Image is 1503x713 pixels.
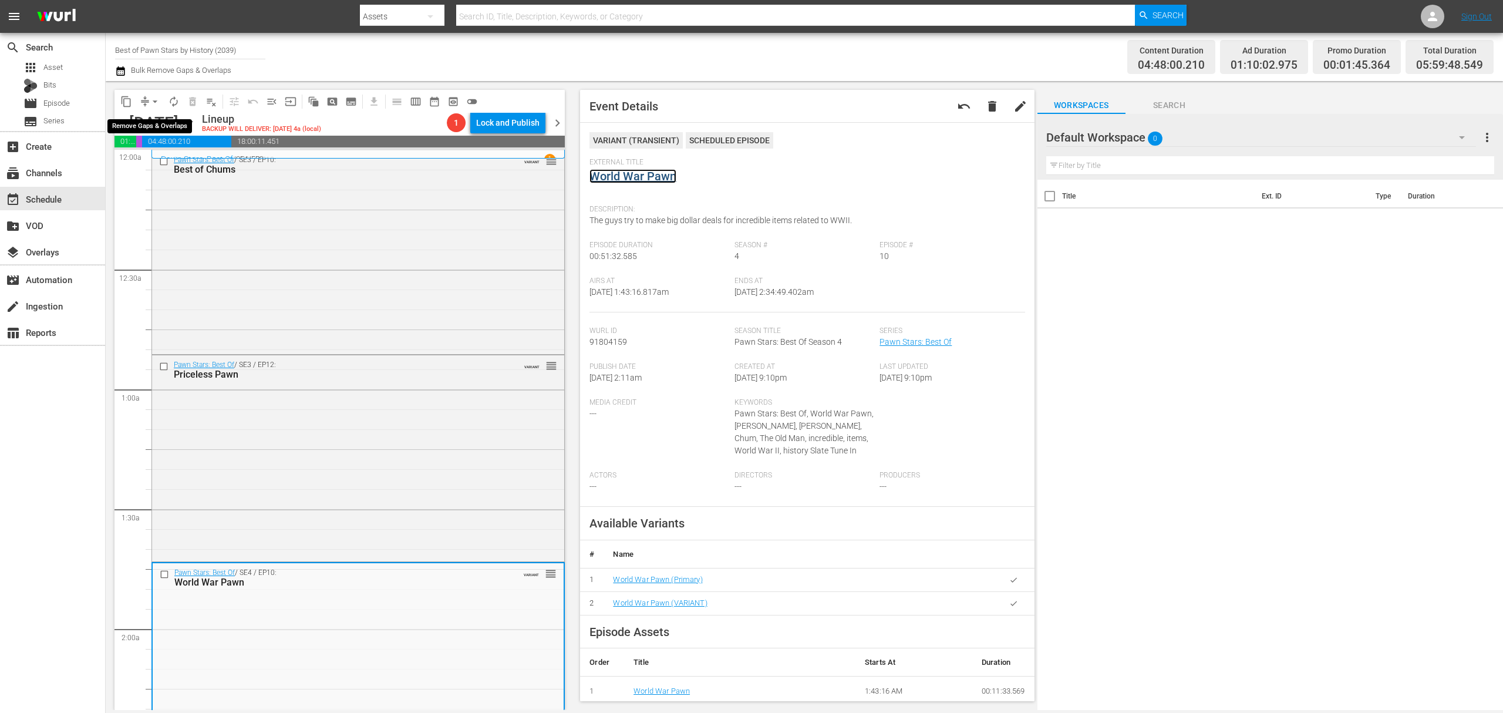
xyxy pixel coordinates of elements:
[174,164,502,175] div: Best of Chums
[1480,123,1494,152] button: more_vert
[174,156,502,175] div: / SE3 / EP10:
[383,90,406,113] span: Day Calendar View
[231,136,565,147] span: 18:00:11.451
[429,96,440,107] span: date_range_outlined
[879,373,932,382] span: [DATE] 9:10pm
[174,369,502,380] div: Priceless Pawn
[734,471,874,480] span: Directors
[1401,180,1471,213] th: Duration
[589,287,669,297] span: [DATE] 1:43:16.817am
[1013,99,1027,113] span: edit
[43,79,56,91] span: Bits
[447,96,459,107] span: preview_outlined
[266,96,278,107] span: menu_open
[985,99,999,113] span: delete
[545,567,557,580] span: reorder
[734,362,874,372] span: Created At
[129,66,231,75] span: Bulk Remove Gaps & Overlaps
[1037,98,1125,113] span: Workspaces
[6,166,20,180] span: Channels
[589,327,729,336] span: Wurl Id
[326,96,338,107] span: pageview_outlined
[589,216,852,225] span: The guys try to make big dollar deals for incredible items related to WWII.
[589,158,1019,167] span: External Title
[174,361,502,380] div: / SE3 / EP12:
[342,92,360,111] span: Create Series Block
[168,96,180,107] span: autorenew_outlined
[545,359,557,371] button: reorder
[251,155,264,163] p: EP9
[205,96,217,107] span: playlist_remove_outlined
[624,648,855,677] th: Title
[139,96,151,107] span: compress
[879,337,952,347] a: Pawn Stars: Best Of
[580,540,604,569] th: #
[43,115,65,127] span: Series
[202,113,321,126] div: Lineup
[1138,59,1205,72] span: 04:48:00.210
[548,155,552,163] p: 1
[855,648,972,677] th: Starts At
[1480,130,1494,144] span: more_vert
[43,62,63,73] span: Asset
[589,251,637,261] span: 00:51:32.585
[262,92,281,111] span: Fill episodes with ad slates
[589,409,597,418] span: ---
[43,97,70,109] span: Episode
[1255,180,1369,213] th: Ext. ID
[221,90,244,113] span: Customize Events
[589,277,729,286] span: Airs At
[879,327,1019,336] span: Series
[524,154,540,164] span: VARIANT
[589,398,729,408] span: Media Credit
[1046,121,1477,154] div: Default Workspace
[345,96,357,107] span: subtitles_outlined
[308,96,319,107] span: auto_awesome_motion_outlined
[114,116,129,130] span: chevron_left
[589,482,597,491] span: ---
[734,251,739,261] span: 4
[466,96,478,107] span: toggle_off
[879,251,889,261] span: 10
[174,569,501,588] div: / SE4 / EP10:
[855,676,972,707] td: 1:43:16 AM
[6,273,20,287] span: Automation
[1125,98,1214,113] span: Search
[589,205,1019,214] span: Description:
[233,155,236,163] p: /
[580,591,604,615] td: 2
[604,540,992,569] th: Name
[734,482,742,491] span: ---
[23,60,38,75] span: Asset
[476,112,540,133] div: Lock and Publish
[360,90,383,113] span: Download as CSV
[470,112,545,133] button: Lock and Publish
[463,92,481,111] span: 24 hours Lineup View is OFF
[1416,42,1483,59] div: Total Duration
[1006,92,1034,120] button: edit
[589,99,658,113] span: Event Details
[1231,59,1298,72] span: 01:10:02.975
[23,96,38,110] span: Episode
[6,140,20,154] span: Create
[633,687,690,695] a: World War Pawn
[447,118,466,127] span: 1
[589,625,669,639] span: Episode Assets
[1148,126,1162,151] span: 0
[734,287,814,297] span: [DATE] 2:34:49.402am
[589,337,627,347] span: 91804159
[174,569,235,577] a: Pawn Stars: Best Of
[300,90,323,113] span: Refresh All Search Blocks
[545,154,557,167] span: reorder
[1152,5,1184,26] span: Search
[1369,180,1401,213] th: Type
[580,676,624,707] td: 1
[6,300,20,314] span: Ingestion
[734,398,874,408] span: Keywords
[734,337,842,347] span: Pawn Stars: Best Of Season 4
[120,96,132,107] span: content_copy
[734,409,874,455] span: Pawn Stars: Best Of, World War Pawn, [PERSON_NAME], [PERSON_NAME], Chum, The Old Man, incredible,...
[686,132,773,149] div: Scheduled Episode
[613,598,707,607] a: World War Pawn (VARIANT)
[142,136,231,147] span: 04:48:00.210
